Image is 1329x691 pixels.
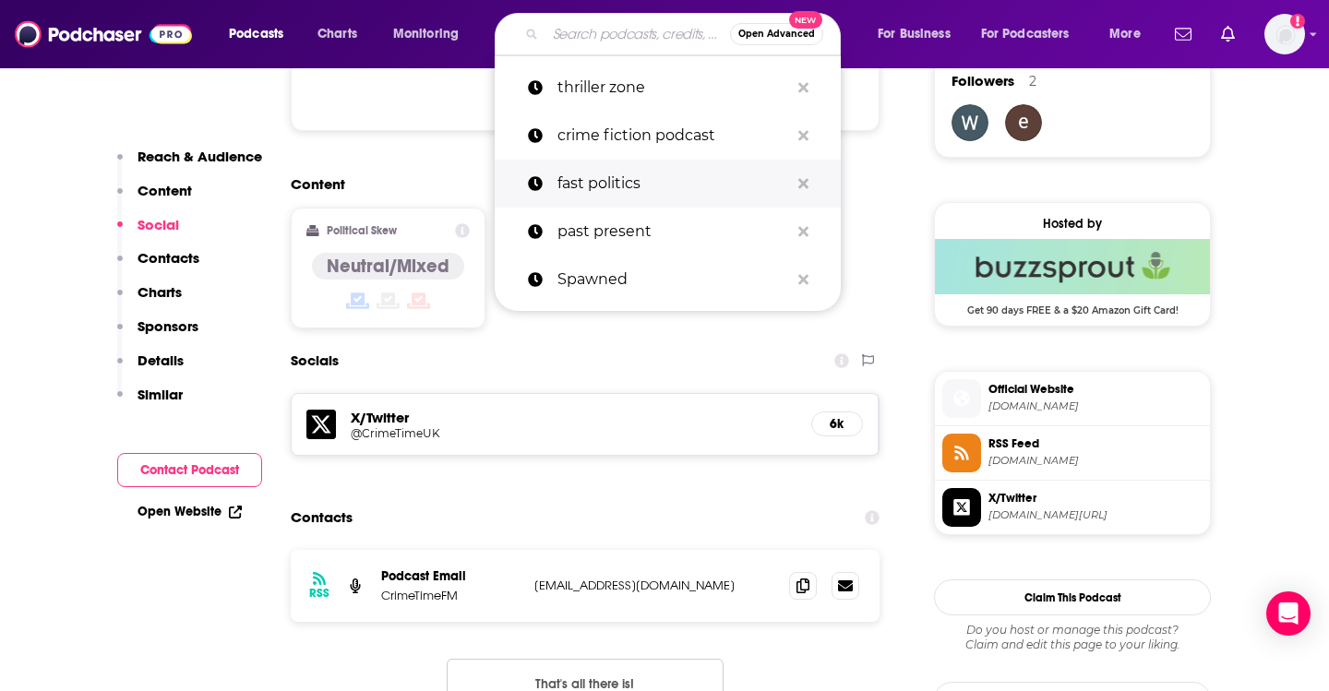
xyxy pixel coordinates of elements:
[351,426,796,440] a: @CrimeTimeUK
[1290,14,1305,29] svg: Add a profile image
[216,19,307,49] button: open menu
[557,160,789,208] p: fast politics
[981,21,1070,47] span: For Podcasters
[351,426,646,440] h5: @CrimeTimeUK
[117,182,192,216] button: Content
[393,21,459,47] span: Monitoring
[952,104,988,141] img: weedloversusa
[952,72,1014,89] span: Followers
[730,23,823,45] button: Open AdvancedNew
[934,623,1211,652] div: Claim and edit this page to your liking.
[1264,14,1305,54] button: Show profile menu
[495,112,841,160] a: crime fiction podcast
[138,386,183,403] p: Similar
[138,504,242,519] a: Open Website
[309,586,329,601] h3: RSS
[935,239,1210,315] a: Buzzsprout Deal: Get 90 days FREE & a $20 Amazon Gift Card!
[935,239,1210,294] img: Buzzsprout Deal: Get 90 days FREE & a $20 Amazon Gift Card!
[138,249,199,267] p: Contacts
[878,21,951,47] span: For Business
[557,256,789,304] p: Spawned
[988,435,1203,452] span: RSS Feed
[545,19,730,49] input: Search podcasts, credits, & more...
[117,216,179,250] button: Social
[534,578,774,593] p: [EMAIL_ADDRESS][DOMAIN_NAME]
[935,216,1210,232] div: Hosted by
[865,19,974,49] button: open menu
[789,11,822,29] span: New
[942,379,1203,418] a: Official Website[DOMAIN_NAME]
[117,249,199,283] button: Contacts
[942,488,1203,527] a: X/Twitter[DOMAIN_NAME][URL]
[138,216,179,233] p: Social
[1029,73,1036,89] div: 2
[988,381,1203,398] span: Official Website
[380,19,483,49] button: open menu
[557,208,789,256] p: past present
[1167,18,1199,50] a: Show notifications dropdown
[557,64,789,112] p: thriller zone
[138,182,192,199] p: Content
[117,283,182,317] button: Charts
[351,409,796,426] h5: X/Twitter
[1264,14,1305,54] img: User Profile
[557,112,789,160] p: crime fiction podcast
[291,343,339,378] h2: Socials
[1214,18,1242,50] a: Show notifications dropdown
[1109,21,1141,47] span: More
[138,351,184,369] p: Details
[1264,14,1305,54] span: Logged in as anyalola
[327,224,397,237] h2: Political Skew
[935,294,1210,316] span: Get 90 days FREE & a $20 Amazon Gift Card!
[512,13,858,55] div: Search podcasts, credits, & more...
[306,81,864,115] button: Show More
[934,623,1211,637] span: Do you host or manage this podcast?
[138,283,182,301] p: Charts
[495,208,841,256] a: past present
[969,19,1096,49] button: open menu
[291,500,353,535] h2: Contacts
[1096,19,1164,49] button: open menu
[15,17,192,52] img: Podchaser - Follow, Share and Rate Podcasts
[305,19,368,49] a: Charts
[327,255,449,278] h4: Neutral/Mixed
[117,351,184,386] button: Details
[317,21,357,47] span: Charts
[229,21,283,47] span: Podcasts
[934,579,1211,615] button: Claim This Podcast
[738,30,815,39] span: Open Advanced
[117,317,198,351] button: Sponsors
[988,399,1203,413] span: crimetime.co.uk
[495,64,841,112] a: thriller zone
[381,588,520,603] p: CrimeTimeFM
[988,454,1203,468] span: feeds.buzzsprout.com
[381,568,520,584] p: Podcast Email
[942,434,1203,472] a: RSS Feed[DOMAIN_NAME]
[1266,591,1311,636] div: Open Intercom Messenger
[291,175,865,193] h2: Content
[827,416,847,432] h5: 6k
[495,160,841,208] a: fast politics
[138,317,198,335] p: Sponsors
[117,453,262,487] button: Contact Podcast
[988,490,1203,506] span: X/Twitter
[117,148,262,182] button: Reach & Audience
[1005,104,1042,141] img: hgraves165
[117,386,183,420] button: Similar
[495,256,841,304] a: Spawned
[988,508,1203,522] span: twitter.com/CrimeTimeUK
[138,148,262,165] p: Reach & Audience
